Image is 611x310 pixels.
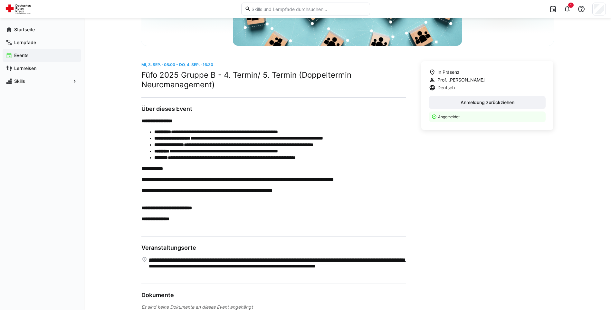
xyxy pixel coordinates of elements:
input: Skills und Lernpfade durchsuchen… [251,6,366,12]
span: 1 [570,3,572,7]
span: Deutsch [437,84,455,91]
h2: Füfo 2025 Gruppe B - 4. Termin/ 5. Termin (Doppeltermin Neuromanagement) [141,70,406,90]
h3: Veranstaltungsorte [141,244,406,251]
span: In Präsenz [437,69,460,75]
button: Anmeldung zurückziehen [429,96,546,109]
span: Prof. [PERSON_NAME] [437,77,485,83]
span: Anmeldung zurückziehen [460,99,515,106]
span: Mi, 3. Sep. · 08:00 - Do, 4. Sep. · 16:30 [141,62,213,67]
h3: Dokumente [141,292,406,299]
p: Angemeldet [438,114,542,120]
h3: Über dieses Event [141,105,406,112]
